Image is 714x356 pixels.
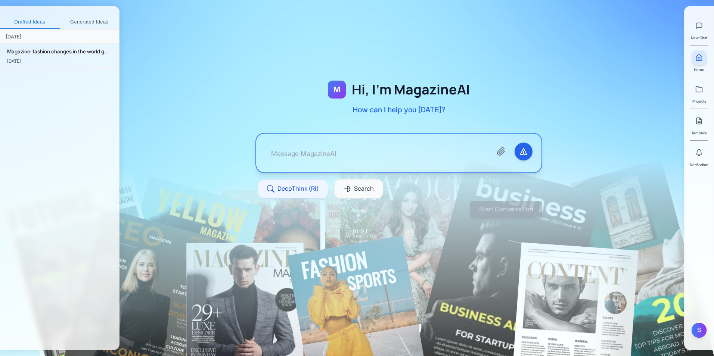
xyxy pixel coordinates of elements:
h1: Hi, I'm MagazineAI [352,82,470,97]
span: M [333,84,340,95]
span: Notification [690,162,708,168]
button: Search [334,179,383,199]
span: Projects [692,98,706,104]
button: Start Conversation [470,201,542,218]
div: [DATE] [7,57,113,65]
div: Magazine: fashion changes in the world g... [7,47,113,56]
button: Send message [515,143,533,160]
p: How can I help you [DATE]? [353,104,446,115]
span: Home [694,66,704,72]
button: Generated Ideas [60,16,119,29]
span: New Chat [691,35,707,41]
span: Search [354,184,374,194]
button: DeepThink (RI) [258,179,328,199]
button: S [692,323,707,338]
span: DeepThink (RI) [277,184,319,194]
button: Attach files [492,143,510,160]
span: Template [691,130,707,136]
